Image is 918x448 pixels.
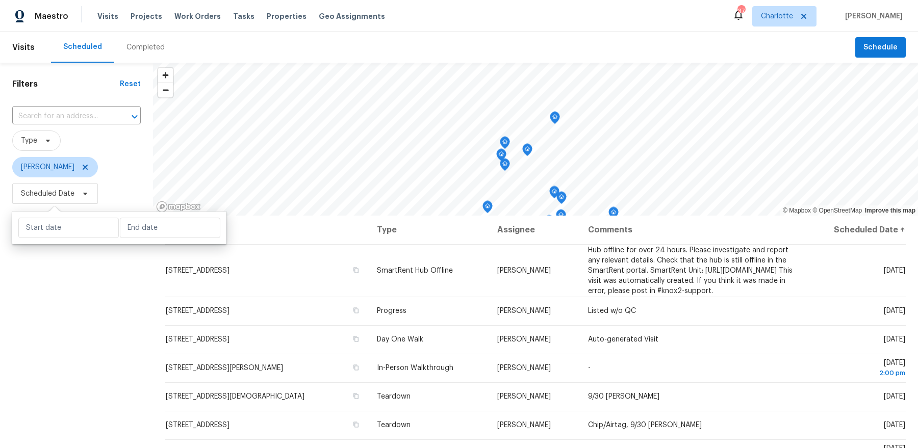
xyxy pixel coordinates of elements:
[377,421,411,429] span: Teardown
[802,216,906,244] th: Scheduled Date ↑
[21,189,74,199] span: Scheduled Date
[588,307,636,314] span: Listed w/o QC
[500,137,510,152] div: Map marker
[489,216,580,244] th: Assignee
[810,368,905,378] div: 2:00 pm
[497,307,551,314] span: [PERSON_NAME]
[21,162,74,172] span: [PERSON_NAME]
[608,207,619,223] div: Map marker
[884,421,905,429] span: [DATE]
[556,209,566,225] div: Map marker
[580,216,802,244] th: Comments
[497,421,551,429] span: [PERSON_NAME]
[544,215,554,231] div: Map marker
[810,359,905,378] span: [DATE]
[267,11,307,21] span: Properties
[884,393,905,400] span: [DATE]
[497,267,551,274] span: [PERSON_NAME]
[884,336,905,343] span: [DATE]
[496,149,506,165] div: Map marker
[18,218,119,238] input: Start date
[550,112,560,127] div: Map marker
[556,192,567,207] div: Map marker
[166,393,304,400] span: [STREET_ADDRESS][DEMOGRAPHIC_DATA]
[126,42,165,52] div: Completed
[588,247,793,295] span: Hub offline for over 24 hours. Please investigate and report any relevant details. Check that the...
[319,11,385,21] span: Geo Assignments
[369,216,489,244] th: Type
[588,364,591,372] span: -
[351,420,361,429] button: Copy Address
[156,201,201,213] a: Mapbox homepage
[588,336,658,343] span: Auto-generated Visit
[351,391,361,401] button: Copy Address
[131,11,162,21] span: Projects
[522,144,532,160] div: Map marker
[21,136,37,146] span: Type
[482,201,493,217] div: Map marker
[166,364,283,372] span: [STREET_ADDRESS][PERSON_NAME]
[500,159,510,174] div: Map marker
[351,363,361,372] button: Copy Address
[761,11,793,21] span: Charlotte
[863,41,898,54] span: Schedule
[588,393,659,400] span: 9/30 [PERSON_NAME]
[588,421,702,429] span: Chip/Airtag, 9/30 [PERSON_NAME]
[351,266,361,275] button: Copy Address
[233,13,254,20] span: Tasks
[351,334,361,344] button: Copy Address
[166,421,229,429] span: [STREET_ADDRESS]
[153,63,918,216] canvas: Map
[97,11,118,21] span: Visits
[783,207,811,214] a: Mapbox
[497,364,551,372] span: [PERSON_NAME]
[377,364,453,372] span: In-Person Walkthrough
[549,186,559,202] div: Map marker
[63,42,102,52] div: Scheduled
[865,207,915,214] a: Improve this map
[12,109,112,124] input: Search for an address...
[377,336,423,343] span: Day One Walk
[377,267,453,274] span: SmartRent Hub Offline
[174,11,221,21] span: Work Orders
[377,307,406,314] span: Progress
[127,110,142,124] button: Open
[35,11,68,21] span: Maestro
[120,218,220,238] input: End date
[12,36,35,59] span: Visits
[855,37,906,58] button: Schedule
[158,68,173,83] button: Zoom in
[377,393,411,400] span: Teardown
[812,207,862,214] a: OpenStreetMap
[166,307,229,314] span: [STREET_ADDRESS]
[884,307,905,314] span: [DATE]
[165,216,369,244] th: Address
[166,267,229,274] span: [STREET_ADDRESS]
[497,393,551,400] span: [PERSON_NAME]
[737,6,745,16] div: 37
[166,336,229,343] span: [STREET_ADDRESS]
[120,79,141,89] div: Reset
[884,267,905,274] span: [DATE]
[351,306,361,315] button: Copy Address
[12,79,120,89] h1: Filters
[841,11,903,21] span: [PERSON_NAME]
[497,336,551,343] span: [PERSON_NAME]
[158,83,173,97] button: Zoom out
